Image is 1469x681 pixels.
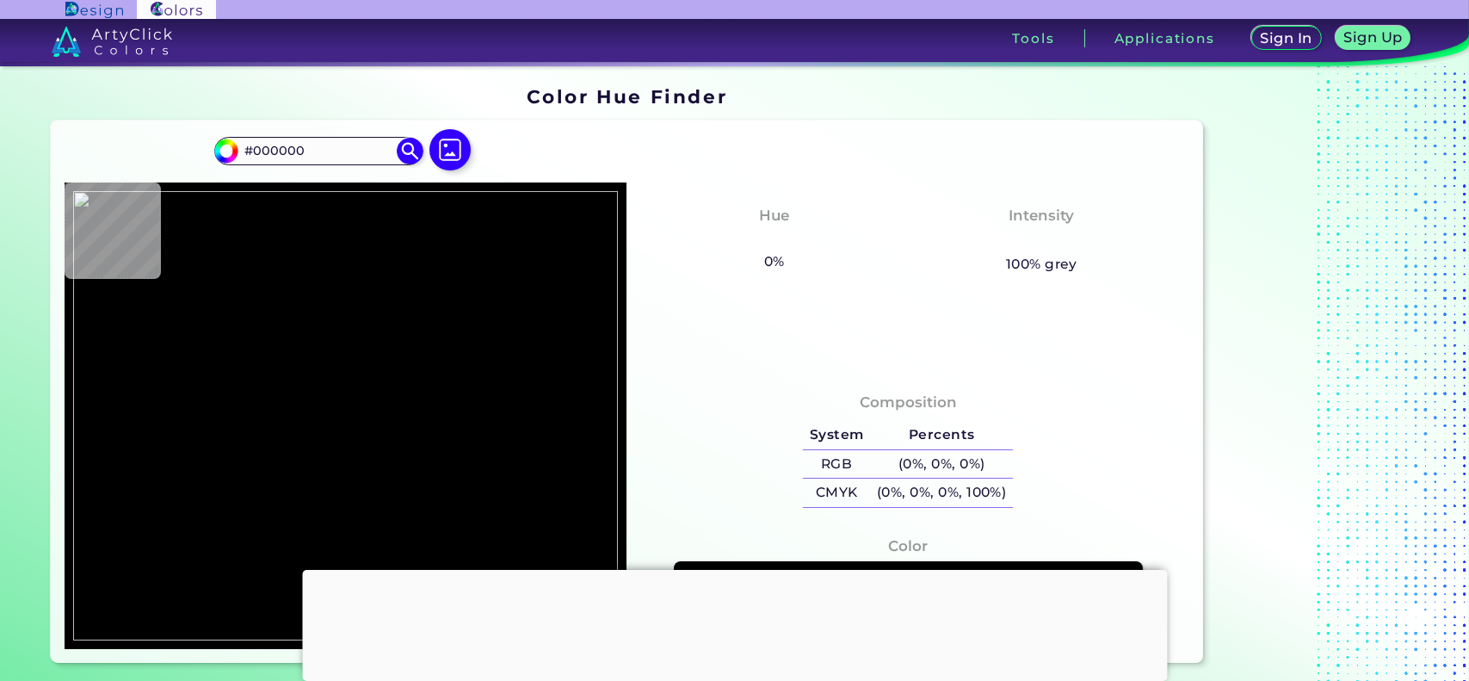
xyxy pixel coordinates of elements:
img: logo_artyclick_colors_white.svg [52,26,173,57]
h5: (0%, 0%, 0%, 100%) [870,479,1013,507]
h3: None [745,230,803,251]
h5: (0%, 0%, 0%) [870,450,1013,479]
img: ArtyClick Design logo [65,2,123,18]
h5: 0% [757,251,791,273]
a: Sign In [1255,28,1318,49]
h1: Color Hue Finder [527,84,727,109]
h5: Sign In [1262,32,1310,45]
iframe: Advertisement [302,570,1167,677]
h3: Applications [1114,32,1215,45]
h3: None [1013,230,1071,251]
h5: CMYK [803,479,870,507]
h5: 100% grey [1006,253,1077,275]
h4: Intensity [1009,203,1074,228]
iframe: Advertisement [1210,80,1425,671]
h5: Percents [870,421,1013,449]
h5: Sign Up [1346,31,1399,44]
h3: Tools [1012,32,1054,45]
h5: System [803,421,870,449]
h4: Composition [860,390,957,415]
img: icon search [397,138,423,164]
input: type color.. [238,139,398,163]
h4: Hue [759,203,789,228]
img: icon picture [429,129,471,170]
a: Sign Up [1339,28,1407,49]
img: 2dbbad16-019b-4569-971e-d80756279783 [73,191,618,641]
h5: RGB [803,450,870,479]
h4: Color [888,534,928,559]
